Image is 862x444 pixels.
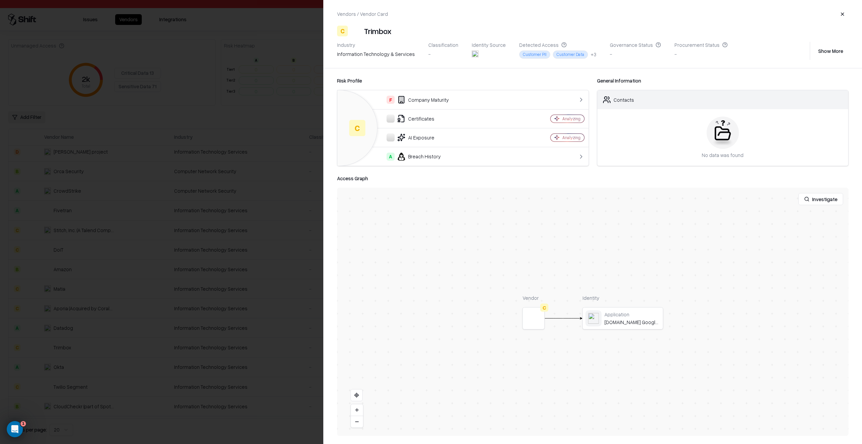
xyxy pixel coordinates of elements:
div: General Information [597,76,849,85]
div: - [674,51,728,58]
div: Trimbox [364,26,392,36]
div: Customer Data [553,51,588,58]
div: Identity Source [472,42,506,48]
div: A [387,153,395,161]
div: Contacts [614,96,634,103]
div: Identity [583,294,663,302]
button: +3 [591,51,596,58]
div: Customer PII [519,51,550,58]
iframe: Intercom live chat [7,421,23,437]
div: AI Exposure [343,133,516,141]
div: Governance Status [610,42,661,48]
div: Vendor [523,294,545,302]
img: google.com [472,51,478,57]
div: - [610,51,661,58]
div: Risk Profile [337,76,589,85]
button: Show More [813,45,849,57]
div: Application [604,311,660,317]
img: Trimbox [351,26,361,36]
div: C [540,304,549,312]
div: Industry [337,42,415,48]
div: Classification [428,42,458,48]
div: C [349,120,365,136]
div: Vendors / Vendor Card [337,10,388,18]
div: F [387,96,395,104]
div: [DOMAIN_NAME] Google Workspace App [604,319,660,325]
div: Certificates [343,115,516,123]
div: Company Maturity [343,96,516,104]
button: Investigate [798,193,843,205]
div: Procurement Status [674,42,728,48]
div: No data was found [702,152,743,159]
div: Breach History [343,153,516,161]
div: Analyzing [562,135,581,140]
div: + 3 [591,51,596,58]
div: Access Graph [337,174,849,182]
div: Analyzing [562,116,581,122]
div: - [428,51,458,58]
span: 1 [21,421,26,426]
div: Detected Access [519,42,596,48]
div: C [337,26,348,36]
div: information technology & services [337,51,415,58]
